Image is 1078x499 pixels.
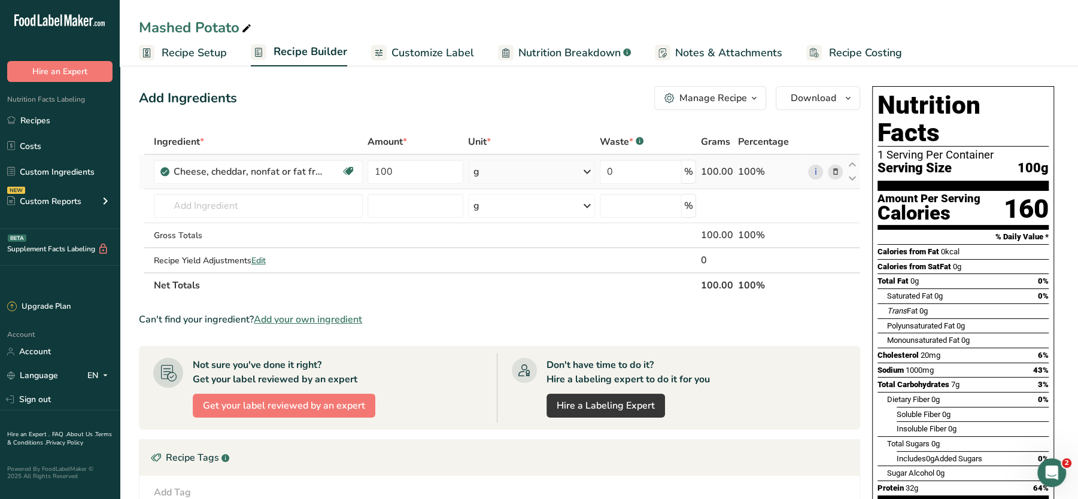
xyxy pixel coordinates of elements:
span: 100g [1018,161,1049,176]
div: Recipe Yield Adjustments [154,254,363,267]
span: Calories from Fat [877,247,939,256]
div: Close [206,19,227,41]
span: Customize Label [391,45,474,61]
span: 0% [1038,454,1049,463]
span: Help [140,403,159,412]
p: Hi [PERSON_NAME] [24,85,215,105]
div: Recipe Tags [139,440,860,476]
div: Can't find your ingredient? [139,312,860,327]
a: FAQ . [52,430,66,439]
div: g [473,199,479,213]
div: 0 [701,253,733,267]
span: News [198,403,221,412]
span: Notes & Attachments [675,45,782,61]
span: Recipe Builder [274,44,347,60]
span: 7g [951,380,959,389]
span: 0% [1038,395,1049,404]
p: How can we help? [24,105,215,126]
span: 43% [1033,366,1049,375]
button: Hire an Expert [7,61,113,82]
span: 0g [953,262,961,271]
a: About Us . [66,430,95,439]
div: 160 [1004,193,1049,225]
span: Includes Added Sugars [897,454,982,463]
span: Insoluble Fiber [897,424,946,433]
span: 0g [948,424,956,433]
div: 100% [738,228,803,242]
button: Manage Recipe [654,86,766,110]
img: Profile image for Aya [163,19,187,43]
div: BETA [8,235,26,242]
div: Not sure you've done it right? Get your label reviewed by an expert [193,358,357,387]
a: Terms & Conditions . [7,430,112,447]
div: Waste [600,135,643,149]
span: 20mg [921,351,940,360]
span: 0g [931,395,940,404]
button: Download [776,86,860,110]
span: Get your label reviewed by an expert [203,398,365,413]
span: Messages [69,403,111,412]
span: Protein [877,483,904,492]
div: Mashed Potato [139,17,254,38]
span: 0kcal [941,247,959,256]
section: % Daily Value * [877,230,1049,244]
span: Sodium [877,366,904,375]
span: Calories from SatFat [877,262,951,271]
input: Add Ingredient [154,194,363,218]
div: Powered By FoodLabelMaker © 2025 All Rights Reserved [7,465,113,480]
span: Unit [468,135,491,149]
img: Profile image for Rana [117,19,141,43]
iframe: Intercom live chat [1037,458,1066,487]
span: Saturated Fat [887,291,933,300]
span: 0g [936,468,945,477]
th: 100.00 [699,272,736,297]
span: Total Fat [877,276,909,285]
div: EN [87,369,113,383]
span: 0g [931,439,940,448]
span: 6% [1038,351,1049,360]
span: 0% [1038,291,1049,300]
div: Calories [877,205,980,222]
div: Add Ingredients [139,89,237,108]
button: Help [120,373,180,421]
a: Recipe Costing [806,39,902,66]
button: Messages [60,373,120,421]
a: Hire a Labeling Expert [546,394,665,418]
span: Grams [701,135,730,149]
a: Privacy Policy [46,439,83,447]
a: i [808,165,823,179]
span: 3% [1038,380,1049,389]
span: 2 [1062,458,1071,468]
a: Customize Label [371,39,474,66]
span: 32g [906,483,918,492]
span: Polyunsaturated Fat [887,321,955,330]
div: 1 Serving Per Container [877,149,1049,161]
img: Profile image for Rachelle [140,19,164,43]
span: Monounsaturated Fat [887,336,959,345]
span: 0g [942,410,951,419]
span: Nutrition Breakdown [518,45,621,61]
span: Amount [368,135,407,149]
span: Total Carbohydrates [877,380,949,389]
div: Cheese, cheddar, nonfat or fat free [174,165,323,179]
span: 0g [926,454,934,463]
div: 100.00 [701,228,733,242]
span: Cholesterol [877,351,919,360]
span: Home [16,403,43,412]
img: logo [24,28,93,36]
div: 100% [738,165,803,179]
i: Trans [887,306,907,315]
span: 0g [910,276,919,285]
a: Language [7,365,58,386]
div: Upgrade Plan [7,301,71,313]
span: Percentage [738,135,789,149]
span: Serving Size [877,161,952,176]
button: News [180,373,239,421]
span: 0g [956,321,965,330]
div: Gross Totals [154,229,363,242]
a: Nutrition Breakdown [498,39,631,66]
a: Recipe Setup [139,39,227,66]
span: Fat [887,306,918,315]
th: Net Totals [151,272,699,297]
span: 0g [919,306,928,315]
